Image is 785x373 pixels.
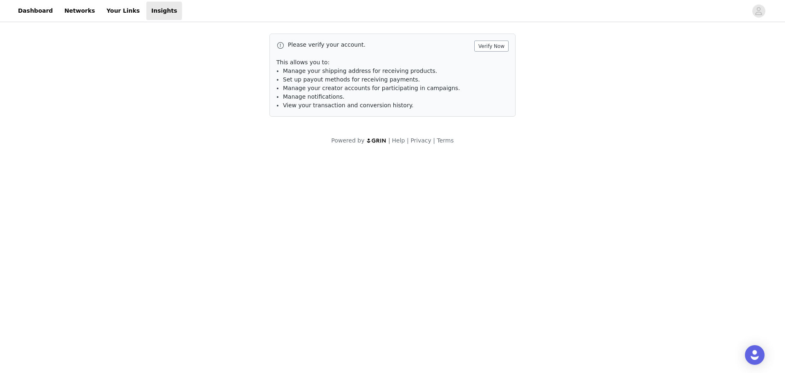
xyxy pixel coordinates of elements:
div: avatar [755,5,763,18]
a: Terms [437,137,453,144]
span: Manage your creator accounts for participating in campaigns. [283,85,460,91]
p: This allows you to: [276,58,509,67]
div: Open Intercom Messenger [745,345,765,365]
img: logo [366,138,387,143]
span: Manage notifications. [283,93,345,100]
span: Powered by [331,137,364,144]
button: Verify Now [474,41,509,52]
span: | [407,137,409,144]
span: | [433,137,435,144]
span: View your transaction and conversion history. [283,102,413,109]
a: Networks [59,2,100,20]
span: | [388,137,390,144]
span: Manage your shipping address for receiving products. [283,68,437,74]
a: Insights [146,2,182,20]
span: Set up payout methods for receiving payments. [283,76,420,83]
a: Your Links [101,2,145,20]
p: Please verify your account. [288,41,471,49]
a: Help [392,137,405,144]
a: Privacy [410,137,431,144]
a: Dashboard [13,2,58,20]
